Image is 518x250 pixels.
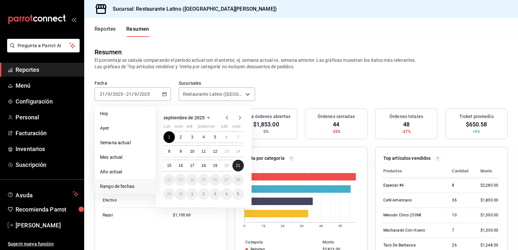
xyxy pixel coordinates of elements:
input: -- [99,92,105,97]
abbr: lunes [163,125,170,131]
button: 2 de septiembre de 2025 [175,131,186,143]
button: 1 de septiembre de 2025 [163,131,175,143]
abbr: 29 de septiembre de 2025 [167,192,171,196]
div: 36 [452,198,470,203]
abbr: 2 de septiembre de 2025 [180,135,182,139]
h3: Ticket promedio [459,113,494,120]
abbr: 17 de septiembre de 2025 [190,163,194,168]
abbr: 25 de septiembre de 2025 [201,178,206,182]
button: 23 de septiembre de 2025 [175,174,186,186]
span: / [132,92,134,97]
span: septiembre de 2025 [163,115,205,120]
abbr: 8 de septiembre de 2025 [168,149,170,154]
button: 13 de septiembre de 2025 [221,146,232,157]
div: 8 [452,183,470,188]
span: Menú [16,81,79,90]
span: / [105,92,107,97]
button: 14 de septiembre de 2025 [232,146,244,157]
th: Monto [475,164,500,178]
abbr: 23 de septiembre de 2025 [178,178,183,182]
p: Top artículos vendidos [383,155,431,162]
label: Fecha [95,81,171,85]
abbr: 22 de septiembre de 2025 [167,178,171,182]
div: Café Americano [383,198,442,203]
span: Recomienda Parrot [16,205,79,214]
span: Reportes [16,65,79,74]
abbr: 2 de octubre de 2025 [203,192,205,196]
abbr: martes [175,125,183,131]
span: Ayuda [16,190,70,198]
div: $1,800.00 [480,198,500,203]
div: 26 [452,243,470,248]
h3: Órdenes totales [389,113,423,120]
button: open_drawer_menu [71,17,76,22]
div: Machacado Con Huevo [383,228,442,233]
abbr: 4 de septiembre de 2025 [203,135,205,139]
span: Ayer [100,125,150,132]
span: Año actual [100,168,150,175]
text: 3K [300,224,304,228]
button: septiembre de 2025 [163,114,212,122]
button: 4 de octubre de 2025 [221,188,232,200]
div: Efectivo [103,198,163,203]
button: 18 de septiembre de 2025 [198,160,209,171]
abbr: 3 de octubre de 2025 [214,192,216,196]
button: 4 de septiembre de 2025 [198,131,209,143]
button: 22 de septiembre de 2025 [163,174,175,186]
label: Sucursales [179,81,255,85]
span: Pregunta a Parrot AI [17,42,70,49]
button: 8 de septiembre de 2025 [163,146,175,157]
abbr: 26 de septiembre de 2025 [213,178,217,182]
div: $1,500.00 [480,212,500,218]
th: Cantidad [447,164,475,178]
abbr: miércoles [186,125,193,131]
input: -- [134,92,137,97]
text: 2K [281,224,285,228]
span: Inventarios [16,145,79,153]
abbr: 5 de septiembre de 2025 [214,135,216,139]
span: Suscripción [16,160,79,169]
span: Restaurante Latino ([GEOGRAPHIC_DATA][PERSON_NAME] MTY) [183,91,243,97]
span: +0% [473,129,480,135]
button: 7 de septiembre de 2025 [232,131,244,143]
button: 6 de septiembre de 2025 [221,131,232,143]
button: 20 de septiembre de 2025 [221,160,232,171]
button: 27 de septiembre de 2025 [221,174,232,186]
button: 3 de octubre de 2025 [209,188,221,200]
button: 30 de septiembre de 2025 [175,188,186,200]
abbr: 11 de septiembre de 2025 [201,149,206,154]
span: Personal [16,113,79,122]
abbr: 7 de septiembre de 2025 [237,135,239,139]
abbr: 15 de septiembre de 2025 [167,163,171,168]
text: 0 [243,224,245,228]
button: 16 de septiembre de 2025 [175,160,186,171]
div: navigation tabs [95,26,149,37]
button: 2 de octubre de 2025 [198,188,209,200]
th: Monto [320,239,367,246]
text: 5K [338,224,343,228]
button: 28 de septiembre de 2025 [232,174,244,186]
span: Mes actual [100,154,150,161]
div: $1,330.00 [480,228,500,233]
button: Pregunta a Parrot AI [7,39,80,52]
h3: Sucursal: Restaurante Latino ([GEOGRAPHIC_DATA][PERSON_NAME]) [107,5,277,13]
th: Productos [383,164,447,178]
button: 3 de septiembre de 2025 [186,131,198,143]
h3: Órdenes cerradas [318,113,355,120]
abbr: 12 de septiembre de 2025 [213,149,217,154]
button: 12 de septiembre de 2025 [209,146,221,157]
div: 10 [452,212,470,218]
abbr: 1 de septiembre de 2025 [168,135,170,139]
div: Menudo Chico 250Ml [383,212,442,218]
span: Semana actual [100,139,150,146]
abbr: 9 de septiembre de 2025 [180,149,182,154]
div: Especial #4 [383,183,442,188]
abbr: domingo [232,125,241,131]
button: 25 de septiembre de 2025 [198,174,209,186]
span: Facturación [16,129,79,137]
span: Hoy [100,110,150,117]
span: $650.58 [466,120,487,129]
button: 11 de septiembre de 2025 [198,146,209,157]
abbr: 20 de septiembre de 2025 [224,163,229,168]
div: Rappi [103,212,163,218]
